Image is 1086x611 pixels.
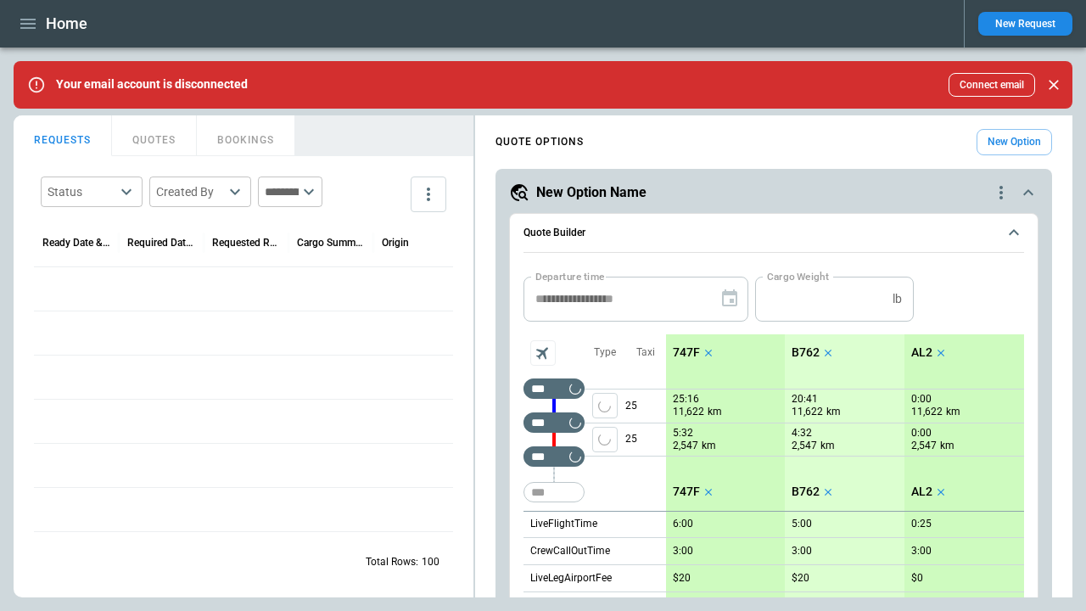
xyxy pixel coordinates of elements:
p: B762 [792,345,820,360]
p: CrewCallOutTime [530,544,610,558]
span: Aircraft selection [530,340,556,366]
p: 25 [625,390,666,423]
div: Created By [156,183,224,200]
p: $20 [673,572,691,585]
div: Ready Date & Time (UTC) [42,237,110,249]
div: Requested Route [212,237,280,249]
button: Connect email [949,73,1035,97]
p: km [702,439,716,453]
p: LiveFlightTime [530,517,597,531]
p: 25:16 [673,393,699,406]
button: BOOKINGS [197,115,295,156]
p: 4:32 [792,427,812,440]
div: Too short [523,482,585,502]
p: $20 [792,572,809,585]
p: km [826,405,841,419]
p: AL2 [911,485,932,499]
p: km [820,439,835,453]
button: REQUESTS [14,115,112,156]
span: Type of sector [592,427,618,452]
p: Type [594,345,616,360]
label: Departure time [535,269,605,283]
p: AL2 [911,345,932,360]
p: 2,547 [911,439,937,453]
p: B762 [792,485,820,499]
h4: QUOTE OPTIONS [495,138,584,146]
button: New Option [977,129,1052,155]
p: Total Rows: [366,555,418,569]
p: km [946,405,960,419]
p: 100 [422,555,439,569]
p: 5:32 [673,427,693,440]
p: 25 [625,423,666,456]
button: New Request [978,12,1072,36]
p: 2,547 [673,439,698,453]
button: left aligned [592,427,618,452]
p: 2,547 [792,439,817,453]
p: 11,622 [911,405,943,419]
p: 3:00 [911,545,932,558]
p: LiveLegAirportFee [530,571,612,586]
div: dismiss [1042,66,1066,104]
h6: Quote Builder [523,227,585,238]
h1: Home [46,14,87,34]
p: lb [893,292,902,306]
span: Type of sector [592,393,618,418]
div: Cargo Summary [297,237,365,249]
p: 11,622 [673,405,704,419]
p: km [708,405,722,419]
p: 5:00 [792,518,812,530]
button: New Option Namequote-option-actions [509,182,1038,203]
button: more [411,177,446,212]
p: 3:00 [792,545,812,558]
p: $0 [911,572,923,585]
p: Taxi [636,345,655,360]
button: QUOTES [112,115,197,156]
div: Status [48,183,115,200]
p: 747F [673,485,700,499]
button: Close [1042,73,1066,97]
button: left aligned [592,393,618,418]
div: Required Date & Time (UTC) [127,237,195,249]
h5: New Option Name [536,183,647,202]
p: km [940,439,954,453]
p: 3:00 [673,545,693,558]
p: 6:00 [673,518,693,530]
p: 0:00 [911,393,932,406]
p: 0:25 [911,518,932,530]
button: Quote Builder [523,214,1024,253]
div: Origin [382,237,409,249]
div: Too short [523,446,585,467]
label: Cargo Weight [767,269,829,283]
p: 747F [673,345,700,360]
p: Your email account is disconnected [56,77,248,92]
p: 11,622 [792,405,823,419]
div: Too short [523,378,585,399]
p: 20:41 [792,393,818,406]
div: quote-option-actions [991,182,1011,203]
p: 0:00 [911,427,932,440]
div: Too short [523,412,585,433]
